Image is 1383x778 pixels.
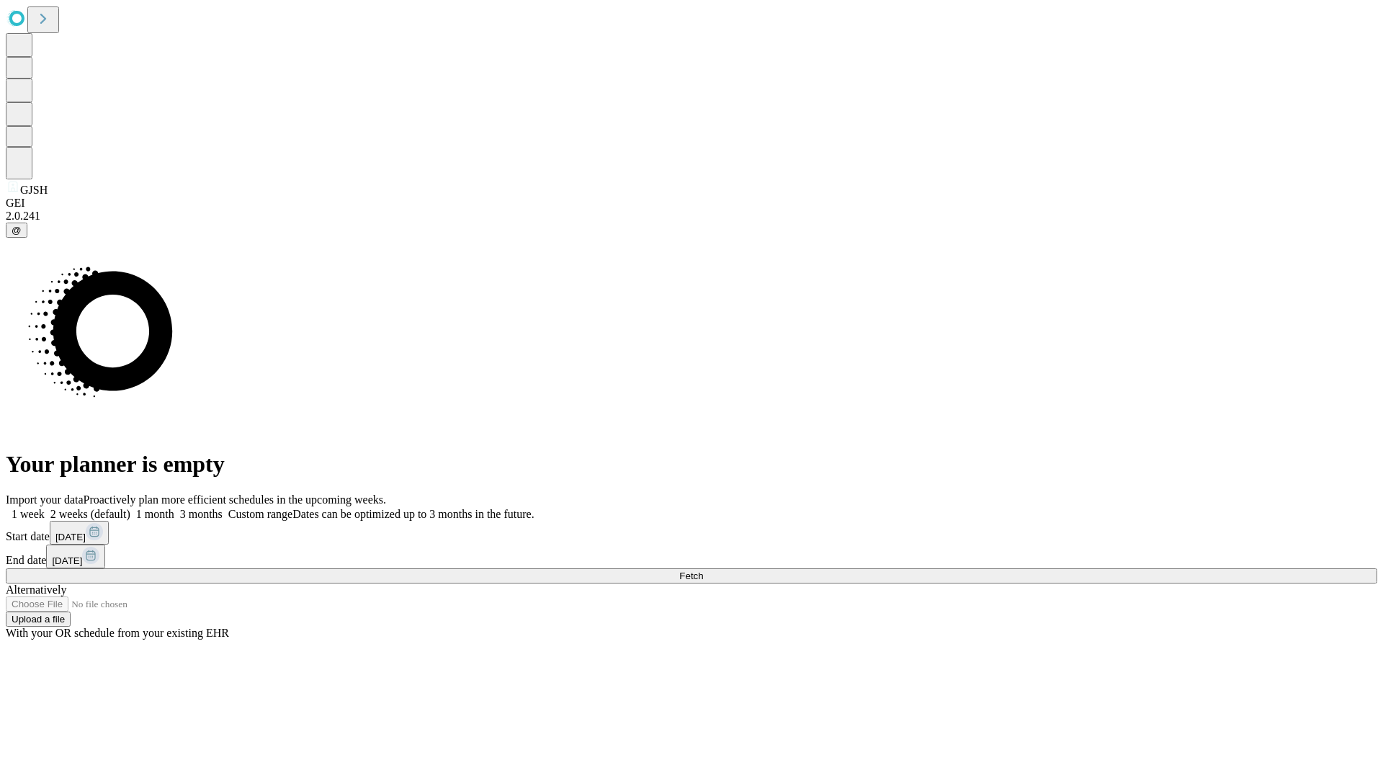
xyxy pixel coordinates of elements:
span: With your OR schedule from your existing EHR [6,627,229,639]
span: 1 month [136,508,174,520]
span: Import your data [6,493,84,506]
button: Upload a file [6,612,71,627]
button: @ [6,223,27,238]
span: 3 months [180,508,223,520]
span: Custom range [228,508,292,520]
span: Fetch [679,571,703,581]
span: Alternatively [6,583,66,596]
div: Start date [6,521,1377,545]
h1: Your planner is empty [6,451,1377,478]
span: [DATE] [52,555,82,566]
button: [DATE] [50,521,109,545]
div: End date [6,545,1377,568]
button: Fetch [6,568,1377,583]
button: [DATE] [46,545,105,568]
span: GJSH [20,184,48,196]
span: Dates can be optimized up to 3 months in the future. [292,508,534,520]
span: 2 weeks (default) [50,508,130,520]
div: 2.0.241 [6,210,1377,223]
div: GEI [6,197,1377,210]
span: 1 week [12,508,45,520]
span: @ [12,225,22,236]
span: [DATE] [55,532,86,542]
span: Proactively plan more efficient schedules in the upcoming weeks. [84,493,386,506]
